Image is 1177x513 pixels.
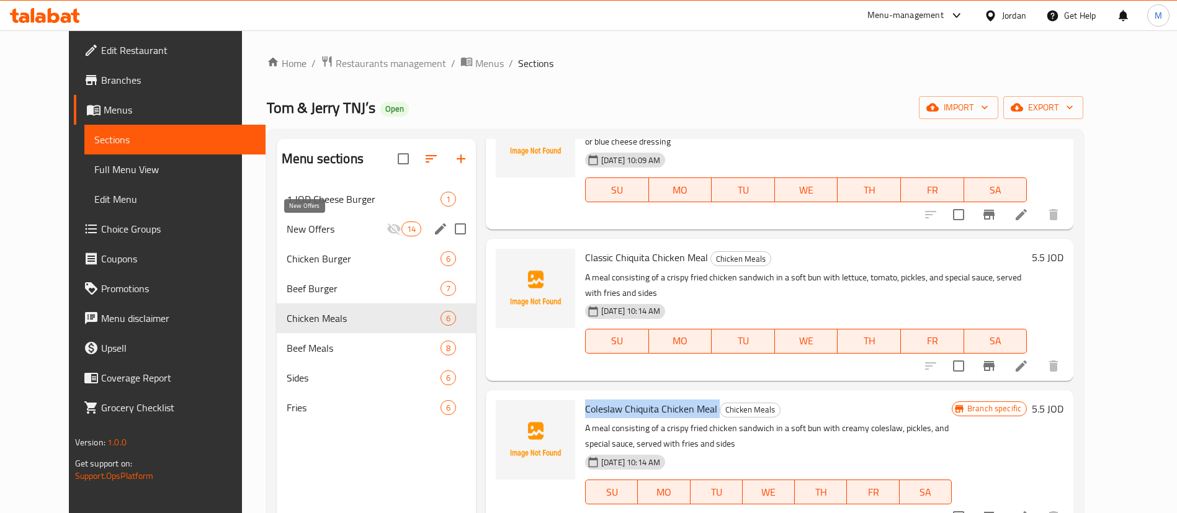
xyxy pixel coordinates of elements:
div: Chicken Meals [710,251,771,266]
span: TH [800,483,842,501]
span: MO [654,181,707,199]
span: Select to update [946,353,972,379]
span: 6 [441,313,455,324]
h6: 5.5 JOD [1032,249,1063,266]
div: Beef Meals [287,341,441,355]
span: Sections [518,56,553,71]
span: Grocery Checklist [101,400,256,415]
span: 6 [441,253,455,265]
button: TH [838,177,901,202]
span: WE [780,332,833,350]
div: items [441,311,456,326]
span: Coleslaw Chiquita Chicken Meal [585,399,717,418]
div: items [441,192,456,207]
span: FR [906,181,959,199]
span: Classic Chiquita Chicken Meal [585,248,708,267]
span: Coverage Report [101,370,256,385]
span: FR [906,332,959,350]
a: Edit Restaurant [74,35,266,65]
button: WE [775,177,838,202]
span: Choice Groups [101,221,256,236]
button: TU [691,480,743,504]
span: [DATE] 10:09 AM [596,154,665,166]
span: SU [591,181,644,199]
div: Chicken Burger6 [277,244,476,274]
h6: 5.5 JOD [1032,400,1063,417]
button: Branch-specific-item [974,351,1004,381]
div: items [441,400,456,415]
a: Menus [460,55,504,71]
img: Classic Chiquita Chicken Meal [496,249,575,328]
button: SU [585,177,649,202]
a: Full Menu View [84,154,266,184]
span: Sides [287,370,441,385]
div: items [401,221,421,236]
span: SU [591,483,633,501]
span: MO [643,483,685,501]
a: Edit menu item [1014,359,1029,373]
span: Chicken Meals [287,311,441,326]
li: / [509,56,513,71]
span: 6 [441,402,455,414]
div: Beef Meals8 [277,333,476,363]
div: items [441,281,456,296]
span: M [1155,9,1162,22]
span: TU [717,332,770,350]
img: Coleslaw Chiquita Chicken Meal [496,400,575,480]
a: Edit Menu [84,184,266,214]
span: Edit Restaurant [101,43,256,58]
span: TH [843,332,896,350]
div: Menu-management [867,8,944,23]
div: items [441,341,456,355]
span: WE [748,483,790,501]
span: [DATE] 10:14 AM [596,457,665,468]
a: Upsell [74,333,266,363]
button: Branch-specific-item [974,200,1004,230]
span: New Offers [287,221,387,236]
div: 1 JOD Cheese Burger [287,192,441,207]
a: Grocery Checklist [74,393,266,422]
span: SU [591,332,644,350]
button: TU [712,329,775,354]
svg: Inactive section [387,221,401,236]
button: SU [585,329,649,354]
span: Sections [94,132,256,147]
span: Edit Menu [94,192,256,207]
span: Beef Burger [287,281,441,296]
a: Choice Groups [74,214,266,244]
button: export [1003,96,1083,119]
span: Menus [104,102,256,117]
span: export [1013,100,1073,115]
span: Get support on: [75,455,132,471]
div: 1 JOD Cheese Burger1 [277,184,476,214]
li: / [311,56,316,71]
p: A meal consisting of a crispy fried chicken sandwich in a soft bun with lettuce, tomato, pickles,... [585,270,1027,301]
button: SA [900,480,952,504]
span: Fries [287,400,441,415]
span: [DATE] 10:14 AM [596,305,665,317]
span: SA [969,332,1023,350]
span: import [929,100,988,115]
span: Promotions [101,281,256,296]
button: import [919,96,998,119]
span: Chicken Meals [720,403,780,417]
button: delete [1039,351,1068,381]
button: MO [638,480,690,504]
span: Upsell [101,341,256,355]
span: SA [969,181,1023,199]
div: Beef Burger7 [277,274,476,303]
nav: Menu sections [277,179,476,427]
span: 14 [402,223,421,235]
span: Select to update [946,202,972,228]
button: TU [712,177,775,202]
a: Menus [74,95,266,125]
span: Tom & Jerry TNJ’s [267,94,375,122]
button: FR [901,177,964,202]
span: Branch specific [962,403,1026,414]
span: Full Menu View [94,162,256,177]
button: WE [775,329,838,354]
button: FR [847,480,899,504]
a: Restaurants management [321,55,446,71]
button: SA [964,329,1027,354]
